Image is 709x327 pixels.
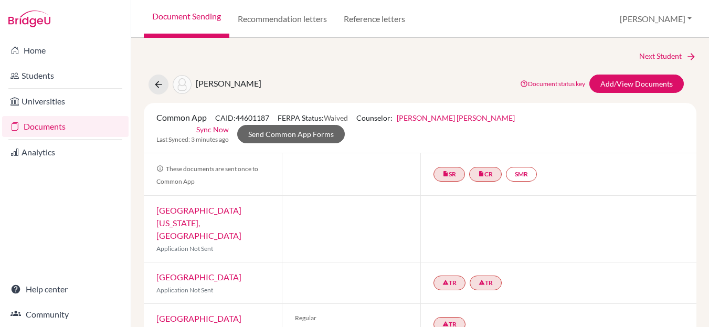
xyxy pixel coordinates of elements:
[278,113,348,122] span: FERPA Status:
[156,165,258,185] span: These documents are sent once to Common App
[615,9,696,29] button: [PERSON_NAME]
[156,272,241,282] a: [GEOGRAPHIC_DATA]
[295,313,407,323] span: Regular
[156,205,241,240] a: [GEOGRAPHIC_DATA][US_STATE], [GEOGRAPHIC_DATA]
[2,142,129,163] a: Analytics
[506,167,537,182] a: SMR
[324,113,348,122] span: Waived
[156,245,213,252] span: Application Not Sent
[8,10,50,27] img: Bridge-U
[156,112,207,122] span: Common App
[397,113,515,122] a: [PERSON_NAME] [PERSON_NAME]
[478,171,484,177] i: insert_drive_file
[520,80,585,88] a: Document status key
[639,50,696,62] a: Next Student
[237,125,345,143] a: Send Common App Forms
[2,279,129,300] a: Help center
[2,116,129,137] a: Documents
[469,167,502,182] a: insert_drive_fileCR
[2,91,129,112] a: Universities
[433,276,465,290] a: warningTR
[442,279,449,286] i: warning
[479,279,485,286] i: warning
[356,113,515,122] span: Counselor:
[215,113,269,122] span: CAID: 44601187
[433,167,465,182] a: insert_drive_fileSR
[589,75,684,93] a: Add/View Documents
[2,65,129,86] a: Students
[470,276,502,290] a: warningTR
[156,313,241,323] a: [GEOGRAPHIC_DATA]
[442,171,449,177] i: insert_drive_file
[196,78,261,88] span: [PERSON_NAME]
[196,124,229,135] a: Sync Now
[2,40,129,61] a: Home
[442,321,449,327] i: warning
[156,135,229,144] span: Last Synced: 3 minutes ago
[156,286,213,294] span: Application Not Sent
[2,304,129,325] a: Community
